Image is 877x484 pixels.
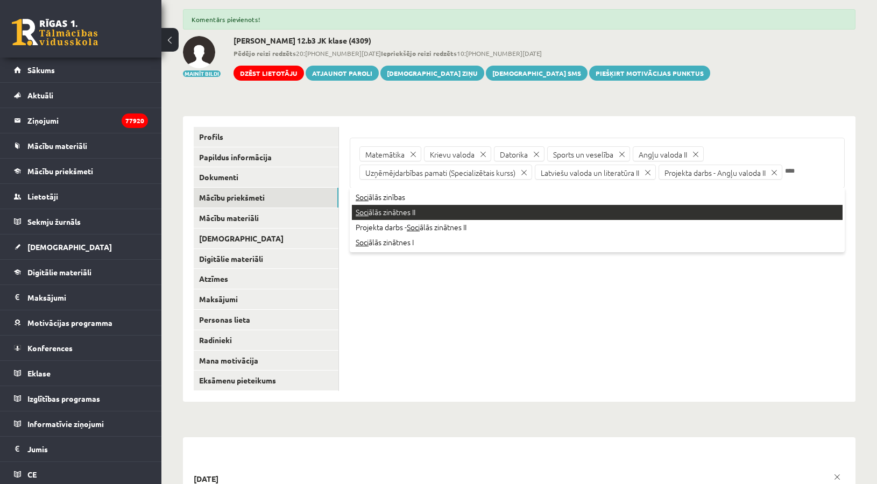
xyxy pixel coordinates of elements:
div: Projekta darbs - ālās zinātnes II [352,220,843,235]
div: ālās zinības [352,190,843,205]
span: Soci [356,207,369,217]
div: ālās zinātnes I [352,235,843,250]
span: Soci [356,237,369,247]
div: ālās zinātnes II [352,205,843,220]
span: Soci [407,222,420,232]
span: Soci [356,191,369,202]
